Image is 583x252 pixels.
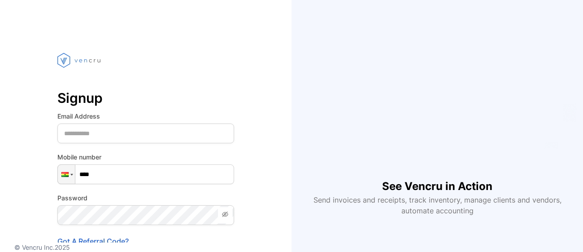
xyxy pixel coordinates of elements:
label: Email Address [57,111,234,121]
img: vencru logo [57,36,102,84]
label: Password [57,193,234,203]
h1: See Vencru in Action [382,164,492,195]
p: Got A Referral Code? [57,236,234,247]
label: Mobile number [57,152,234,162]
p: Send invoices and receipts, track inventory, manage clients and vendors, automate accounting [308,195,566,216]
iframe: YouTube video player [321,36,554,164]
div: Ghana: + 233 [58,165,75,184]
p: Signup [57,87,234,109]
